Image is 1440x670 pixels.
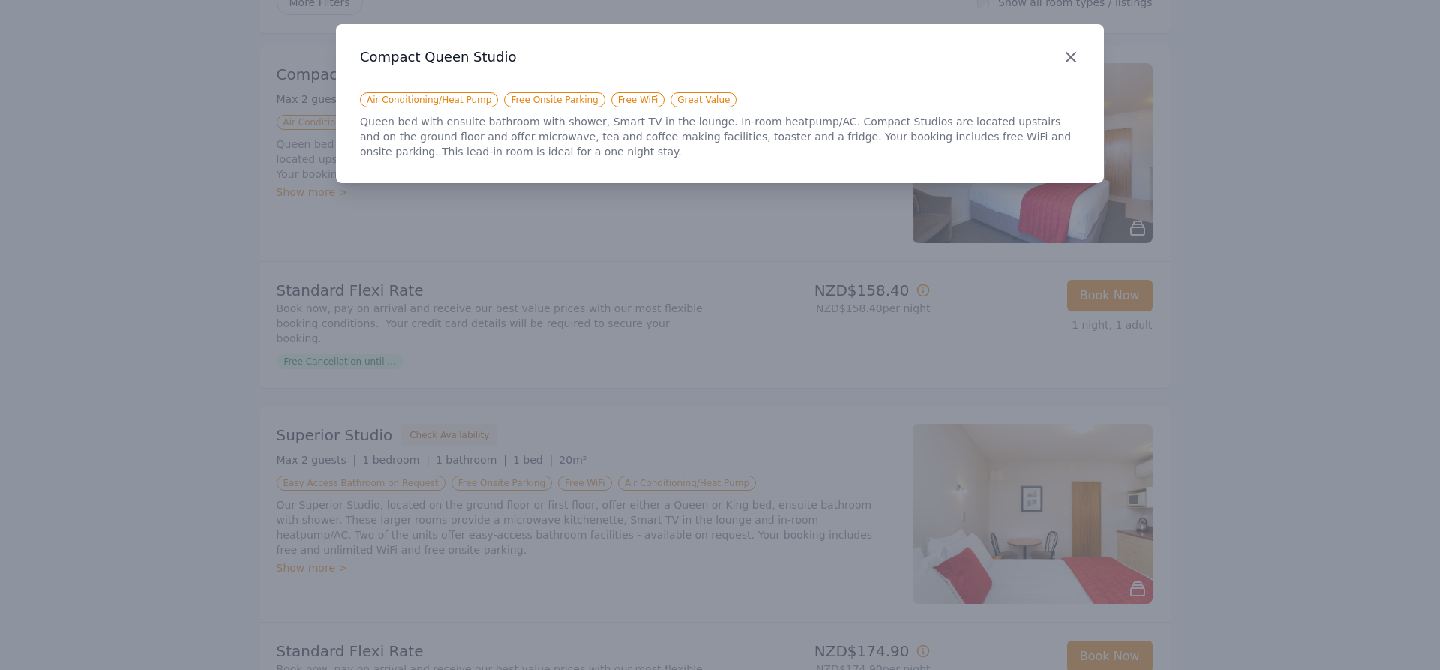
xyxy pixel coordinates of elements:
p: Queen bed with ensuite bathroom with shower, Smart TV in the lounge. In-room heatpump/AC. Compact... [360,114,1080,159]
span: Air Conditioning/Heat Pump [360,92,498,107]
span: Great Value [670,92,736,107]
h3: Compact Queen Studio [360,48,1080,66]
span: Free WiFi [611,92,665,107]
span: Free Onsite Parking [504,92,604,107]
